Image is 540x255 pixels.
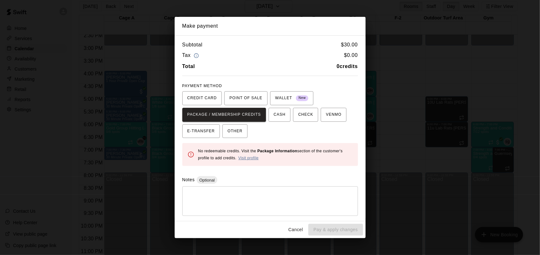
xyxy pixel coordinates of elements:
button: CREDIT CARD [182,91,222,105]
span: E-TRANSFER [187,126,215,136]
h2: Make payment [175,17,366,35]
button: Cancel [285,224,306,236]
h6: Subtotal [182,41,203,49]
button: CASH [269,108,291,122]
span: PAYMENT METHOD [182,84,222,88]
span: PACKAGE / MEMBERSHIP CREDITS [187,110,261,120]
b: 0 credits [337,64,358,69]
span: POINT OF SALE [229,93,262,103]
button: VENMO [321,108,347,122]
a: Visit profile [238,156,259,160]
button: CHECK [293,108,318,122]
span: CASH [274,110,285,120]
span: WALLET [275,93,309,103]
button: WALLET New [270,91,314,105]
button: OTHER [222,124,248,138]
span: No redeemable credits. Visit the section of the customer's profile to add credits. [198,149,343,160]
span: OTHER [228,126,242,136]
h6: Tax [182,51,201,60]
b: Total [182,64,195,69]
span: VENMO [326,110,341,120]
h6: $ 30.00 [341,41,358,49]
span: CREDIT CARD [187,93,217,103]
b: Package Information [257,149,298,153]
button: POINT OF SALE [224,91,267,105]
span: CHECK [298,110,313,120]
h6: $ 0.00 [344,51,358,60]
button: PACKAGE / MEMBERSHIP CREDITS [182,108,266,122]
label: Notes [182,177,195,182]
span: New [296,94,308,102]
button: E-TRANSFER [182,124,220,138]
span: Optional [197,178,217,183]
